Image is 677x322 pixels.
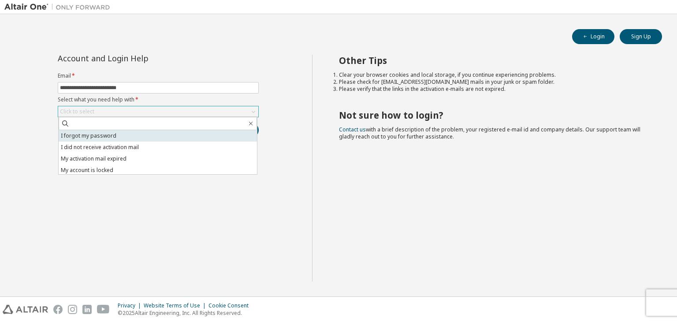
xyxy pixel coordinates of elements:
[58,96,259,103] label: Select what you need help with
[339,55,647,66] h2: Other Tips
[53,305,63,314] img: facebook.svg
[4,3,115,11] img: Altair One
[118,309,254,317] p: © 2025 Altair Engineering, Inc. All Rights Reserved.
[68,305,77,314] img: instagram.svg
[339,109,647,121] h2: Not sure how to login?
[620,29,662,44] button: Sign Up
[118,302,144,309] div: Privacy
[58,106,258,117] div: Click to select
[339,71,647,79] li: Clear your browser cookies and local storage, if you continue experiencing problems.
[339,86,647,93] li: Please verify that the links in the activation e-mails are not expired.
[58,72,259,79] label: Email
[3,305,48,314] img: altair_logo.svg
[60,108,94,115] div: Click to select
[339,79,647,86] li: Please check for [EMAIL_ADDRESS][DOMAIN_NAME] mails in your junk or spam folder.
[97,305,110,314] img: youtube.svg
[82,305,92,314] img: linkedin.svg
[339,126,640,140] span: with a brief description of the problem, your registered e-mail id and company details. Our suppo...
[339,126,366,133] a: Contact us
[144,302,208,309] div: Website Terms of Use
[58,55,219,62] div: Account and Login Help
[59,130,257,142] li: I forgot my password
[572,29,614,44] button: Login
[208,302,254,309] div: Cookie Consent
